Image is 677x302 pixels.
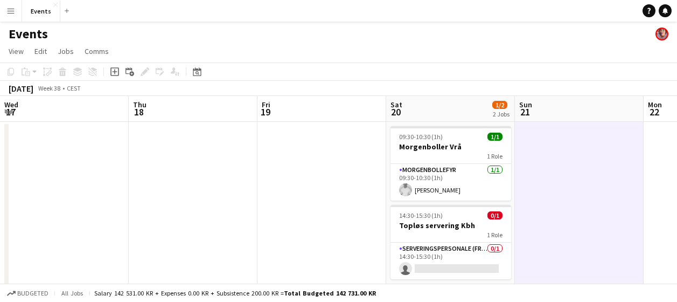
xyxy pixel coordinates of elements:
span: 09:30-10:30 (1h) [399,133,443,141]
h3: Topløs servering Kbh [390,221,511,230]
span: Comms [85,46,109,56]
span: 22 [646,106,662,118]
app-job-card: 09:30-10:30 (1h)1/1Morgenboller Vrå1 RoleMorgenbollefyr1/109:30-10:30 (1h)[PERSON_NAME] [390,126,511,201]
h3: Morgenboller Vrå [390,142,511,152]
a: View [4,44,28,58]
span: 19 [260,106,270,118]
span: Edit [34,46,47,56]
button: Events [22,1,60,22]
span: 14:30-15:30 (1h) [399,211,443,219]
span: 0/1 [487,211,502,219]
span: 1 Role [487,152,502,160]
app-card-role: Morgenbollefyr1/109:30-10:30 (1h)[PERSON_NAME] [390,164,511,201]
span: 20 [389,106,402,118]
a: Jobs [53,44,78,58]
span: Wed [4,100,18,109]
a: Comms [80,44,113,58]
span: Jobs [58,46,74,56]
app-job-card: 14:30-15:30 (1h)0/1Topløs servering Kbh1 RoleServeringspersonale (Fræk udgave)0/114:30-15:30 (1h) [390,205,511,279]
h1: Events [9,26,48,42]
button: Budgeted [5,287,50,299]
span: Budgeted [17,290,48,297]
span: 1/2 [492,101,507,109]
span: Total Budgeted 142 731.00 KR [284,289,376,297]
span: Sun [519,100,532,109]
div: 2 Jobs [493,110,510,118]
app-card-role: Serveringspersonale (Fræk udgave)0/114:30-15:30 (1h) [390,243,511,279]
span: Sat [390,100,402,109]
span: Fri [262,100,270,109]
span: View [9,46,24,56]
app-user-avatar: Lærke Blendstrup [655,28,668,40]
div: Salary 142 531.00 KR + Expenses 0.00 KR + Subsistence 200.00 KR = [94,289,376,297]
span: Thu [133,100,146,109]
span: All jobs [59,289,85,297]
span: Week 38 [36,84,62,92]
div: CEST [67,84,81,92]
a: Edit [30,44,51,58]
div: [DATE] [9,83,33,94]
span: 18 [131,106,146,118]
span: 17 [3,106,18,118]
span: 1/1 [487,133,502,141]
span: Mon [648,100,662,109]
span: 1 Role [487,231,502,239]
span: 21 [518,106,532,118]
